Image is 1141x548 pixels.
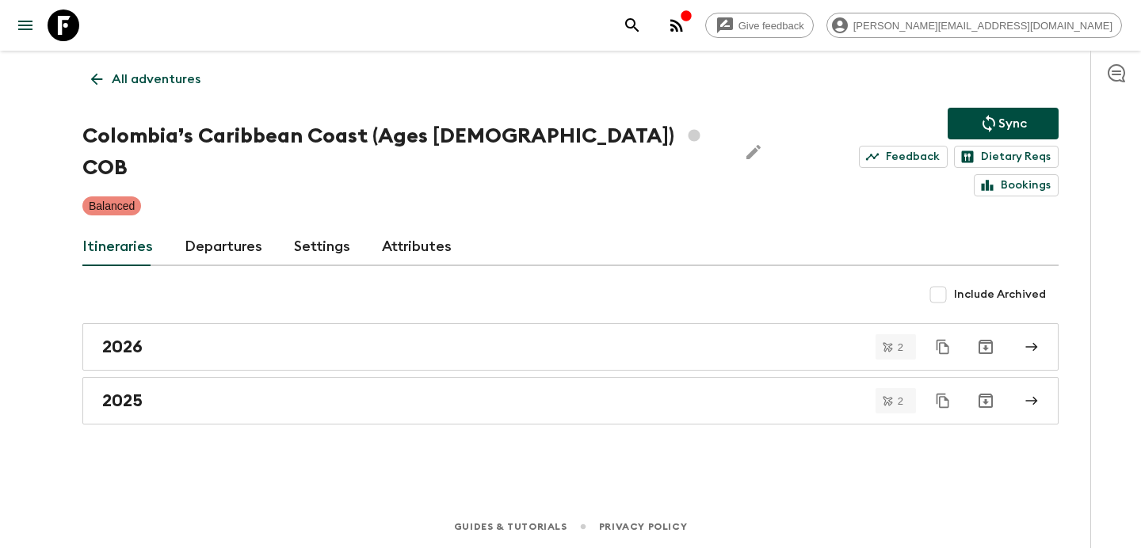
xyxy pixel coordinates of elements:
[970,385,1002,417] button: Archive
[599,518,687,535] a: Privacy Policy
[826,13,1122,38] div: [PERSON_NAME][EMAIL_ADDRESS][DOMAIN_NAME]
[89,198,135,214] p: Balanced
[888,396,913,406] span: 2
[705,13,814,38] a: Give feedback
[954,146,1059,168] a: Dietary Reqs
[382,228,452,266] a: Attributes
[948,108,1059,139] button: Sync adventure departures to the booking engine
[970,331,1002,363] button: Archive
[82,63,209,95] a: All adventures
[102,390,143,411] h2: 2025
[82,120,725,184] h1: Colombia’s Caribbean Coast (Ages [DEMOGRAPHIC_DATA]) COB
[102,337,143,357] h2: 2026
[730,20,813,32] span: Give feedback
[929,386,957,415] button: Duplicate
[954,287,1046,303] span: Include Archived
[998,114,1027,133] p: Sync
[10,10,41,41] button: menu
[82,228,153,266] a: Itineraries
[929,333,957,361] button: Duplicate
[294,228,350,266] a: Settings
[112,70,200,89] p: All adventures
[454,518,567,535] a: Guides & Tutorials
[859,146,948,168] a: Feedback
[185,228,262,266] a: Departures
[738,120,769,184] button: Edit Adventure Title
[82,377,1059,424] a: 2025
[974,174,1059,196] a: Bookings
[616,10,648,41] button: search adventures
[845,20,1121,32] span: [PERSON_NAME][EMAIL_ADDRESS][DOMAIN_NAME]
[82,323,1059,371] a: 2026
[888,342,913,352] span: 2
